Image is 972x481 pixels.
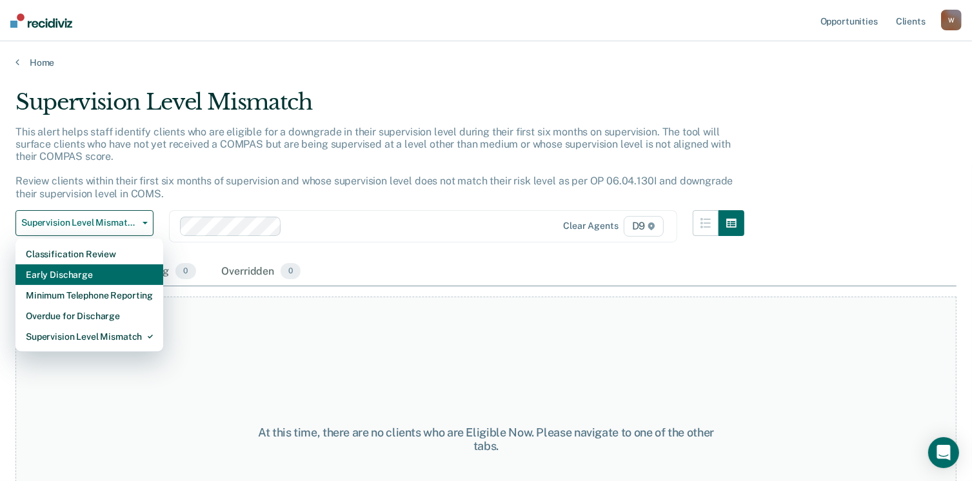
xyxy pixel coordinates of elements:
div: Classification Review [26,244,153,264]
div: Early Discharge [26,264,153,285]
div: At this time, there are no clients who are Eligible Now. Please navigate to one of the other tabs. [251,426,721,453]
button: W [941,10,962,30]
div: Overridden0 [219,258,304,286]
button: Supervision Level Mismatch [15,210,154,236]
div: Clear agents [563,221,618,231]
p: This alert helps staff identify clients who are eligible for a downgrade in their supervision lev... [15,126,733,200]
span: 0 [281,263,301,280]
div: Supervision Level Mismatch [15,89,744,126]
div: Supervision Level Mismatch [26,326,153,347]
div: Open Intercom Messenger [928,437,959,468]
a: Home [15,57,957,68]
div: Minimum Telephone Reporting [26,285,153,306]
span: 0 [175,263,195,280]
span: D9 [624,216,664,237]
div: Overdue for Discharge [26,306,153,326]
img: Recidiviz [10,14,72,28]
span: Supervision Level Mismatch [21,217,137,228]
